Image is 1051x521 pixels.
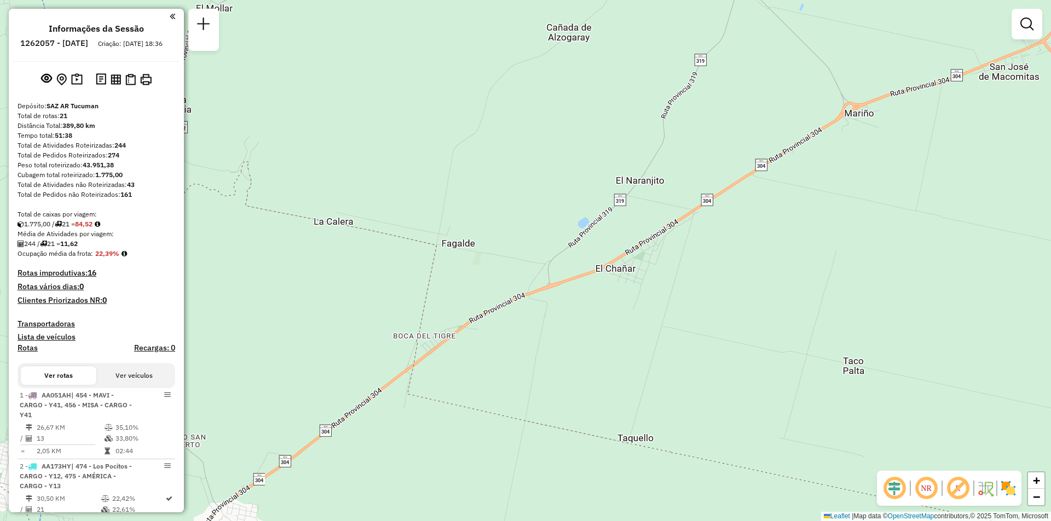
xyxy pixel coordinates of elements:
[824,512,850,520] a: Leaflet
[62,121,95,130] strong: 389,80 km
[69,71,85,88] button: Painel de Sugestão
[852,512,853,520] span: |
[18,160,175,170] div: Peso total roteirizado:
[20,504,25,515] td: /
[47,102,99,110] strong: SAZ AR Tucuman
[977,479,994,497] img: Fluxo de ruas
[18,282,175,291] h4: Rotas vários dias:
[79,282,84,291] strong: 0
[20,433,25,444] td: /
[115,446,170,456] td: 02:44
[945,475,971,501] span: Exibir rótulo
[95,221,100,227] i: Meta Caixas/viagem: 251,72 Diferença: -167,20
[60,239,78,248] strong: 11,62
[36,493,101,504] td: 30,50 KM
[164,463,171,469] em: Opções
[49,24,144,34] h4: Informações da Sessão
[138,72,154,87] button: Imprimir Rotas
[18,170,175,180] div: Cubagem total roteirizado:
[1016,13,1038,35] a: Exibir filtros
[60,112,67,120] strong: 21
[26,435,32,442] i: Total de Atividades
[20,391,132,419] span: | 454 - MAVI - CARGO - Y41, 456 - MISA - CARGO - Y41
[20,462,132,490] span: 2 -
[18,219,175,229] div: 1.775,00 / 21 =
[1028,489,1044,505] a: Zoom out
[18,332,175,342] h4: Lista de veículos
[42,462,71,470] span: AA173HY
[1033,473,1040,487] span: +
[36,446,104,456] td: 2,05 KM
[26,506,32,513] i: Total de Atividades
[26,495,32,502] i: Distância Total
[96,366,172,385] button: Ver veículos
[20,391,132,419] span: 1 -
[134,343,175,353] h4: Recargas: 0
[112,493,165,504] td: 22,42%
[36,433,104,444] td: 13
[42,391,71,399] span: AA051AH
[115,422,170,433] td: 35,10%
[170,10,175,22] a: Clique aqui para minimizar o painel
[94,39,167,49] div: Criação: [DATE] 18:36
[1000,479,1017,497] img: Exibir/Ocultar setores
[88,268,96,278] strong: 16
[18,221,24,227] i: Cubagem total roteirizado
[18,111,175,121] div: Total de rotas:
[108,151,119,159] strong: 274
[101,495,109,502] i: % de utilização do peso
[102,295,107,305] strong: 0
[21,366,96,385] button: Ver rotas
[18,209,175,219] div: Total de caixas por viagem:
[18,296,175,305] h4: Clientes Priorizados NR:
[115,433,170,444] td: 33,80%
[18,180,175,190] div: Total de Atividades não Roteirizadas:
[108,72,123,86] button: Visualizar relatório de Roteirização
[18,239,175,249] div: 244 / 21 =
[18,343,38,353] a: Rotas
[18,150,175,160] div: Total de Pedidos Roteirizados:
[101,506,109,513] i: % de utilização da cubagem
[54,71,69,88] button: Centralizar mapa no depósito ou ponto de apoio
[888,512,934,520] a: OpenStreetMap
[18,268,175,278] h4: Rotas improdutivas:
[18,131,175,141] div: Tempo total:
[127,180,135,189] strong: 43
[114,141,126,149] strong: 244
[123,72,138,87] button: Visualizar Romaneio
[20,462,132,490] span: | 474 - Los Pocitos - CARGO - Y12, 475 - AMÉRICA - CARGO - Y13
[18,190,175,200] div: Total de Pedidos não Roteirizados:
[83,161,114,169] strong: 43.951,38
[913,475,939,501] span: Ocultar NR
[95,171,123,179] strong: 1.775,00
[18,319,175,329] h4: Transportadoras
[95,249,119,257] strong: 22,39%
[94,71,108,88] button: Logs desbloquear sessão
[20,446,25,456] td: =
[193,13,215,38] a: Nova sessão e pesquisa
[36,504,101,515] td: 21
[105,448,110,454] i: Tempo total em rota
[18,141,175,150] div: Total de Atividades Roteirizadas:
[120,190,132,198] strong: 161
[18,121,175,131] div: Distância Total:
[20,38,88,48] h6: 1262057 - [DATE]
[39,71,54,88] button: Exibir sessão original
[75,220,93,228] strong: 84,52
[164,391,171,398] em: Opções
[55,221,62,227] i: Total de rotas
[1033,490,1040,504] span: −
[36,422,104,433] td: 26,67 KM
[105,424,113,431] i: % de utilização do peso
[18,229,175,239] div: Média de Atividades por viagem:
[55,131,72,139] strong: 51:38
[881,475,908,501] span: Ocultar deslocamento
[40,241,47,247] i: Total de rotas
[18,241,24,247] i: Total de Atividades
[18,249,93,257] span: Ocupação média da frota:
[18,101,175,111] div: Depósito:
[26,424,32,431] i: Distância Total
[105,435,113,442] i: % de utilização da cubagem
[112,504,165,515] td: 22,61%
